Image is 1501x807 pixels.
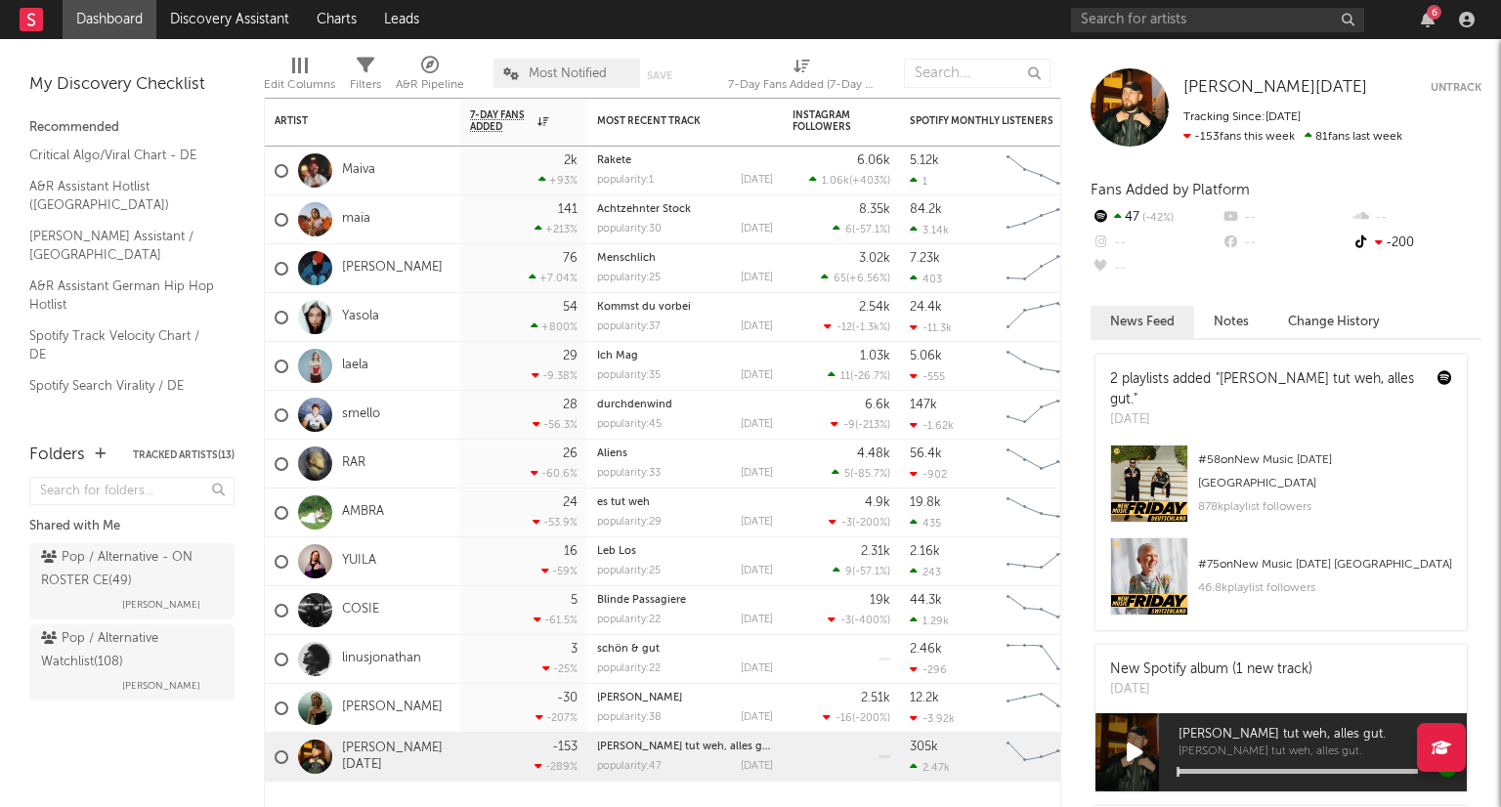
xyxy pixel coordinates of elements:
[998,440,1086,488] svg: Chart title
[741,273,773,283] div: [DATE]
[823,711,890,724] div: ( )
[910,175,927,188] div: 1
[840,616,851,626] span: -3
[597,615,661,625] div: popularity: 22
[910,741,938,753] div: 305k
[1110,372,1414,406] a: "[PERSON_NAME] tut weh, alles gut."
[836,713,852,724] span: -16
[396,73,464,97] div: A&R Pipeline
[998,586,1086,635] svg: Chart title
[741,663,773,674] div: [DATE]
[861,545,890,558] div: 2.31k
[910,419,954,432] div: -1.62k
[998,147,1086,195] svg: Chart title
[597,595,686,606] a: Blinde Passagiere
[855,322,887,333] span: -1.3k %
[29,477,235,505] input: Search for folders...
[741,468,773,479] div: [DATE]
[597,546,773,557] div: Leb Los
[840,371,850,382] span: 11
[529,67,607,80] span: Most Notified
[1221,205,1351,231] div: --
[535,760,578,773] div: -289 %
[829,516,890,529] div: ( )
[275,115,421,127] div: Artist
[860,350,890,362] div: 1.03k
[998,195,1086,244] svg: Chart title
[910,252,940,265] div: 7.23k
[350,73,381,97] div: Filters
[597,693,773,703] div: Bruno Mars
[541,565,578,577] div: -59 %
[741,175,773,186] div: [DATE]
[859,203,890,216] div: 8.35k
[852,176,887,187] span: +403 %
[998,684,1086,733] svg: Chart title
[564,545,578,558] div: 16
[597,595,773,606] div: Blinde Passagiere
[597,155,631,166] a: Rakete
[29,226,215,266] a: [PERSON_NAME] Assistant / [GEOGRAPHIC_DATA]
[904,59,1051,88] input: Search...
[597,546,636,557] a: Leb Los
[857,154,890,167] div: 6.06k
[910,468,947,481] div: -902
[910,115,1056,127] div: Spotify Monthly Listeners
[910,594,942,607] div: 44.3k
[1091,256,1221,281] div: --
[1091,306,1194,338] button: News Feed
[1198,576,1452,600] div: 46.8k playlist followers
[597,253,656,264] a: Menschlich
[532,369,578,382] div: -9.38 %
[910,663,947,676] div: -296
[597,351,773,361] div: Ich Mag
[1110,410,1423,430] div: [DATE]
[853,469,887,480] span: -85.7 %
[597,497,650,508] a: es tut weh
[741,370,773,381] div: [DATE]
[859,252,890,265] div: 3.02k
[831,418,890,431] div: ( )
[854,616,887,626] span: -400 %
[910,154,939,167] div: 5.12k
[535,223,578,235] div: +213 %
[571,594,578,607] div: 5
[597,663,661,674] div: popularity: 22
[910,203,942,216] div: 84.2k
[597,302,773,313] div: Kommst du vorbei
[1183,78,1367,98] a: [PERSON_NAME][DATE]
[533,516,578,529] div: -53.9 %
[396,49,464,106] div: A&R Pipeline
[1095,445,1467,537] a: #58onNew Music [DATE] [GEOGRAPHIC_DATA]878kplaylist followers
[741,321,773,332] div: [DATE]
[470,109,533,133] span: 7-Day Fans Added
[828,614,890,626] div: ( )
[1183,131,1295,143] span: -153 fans this week
[1183,131,1402,143] span: 81 fans last week
[910,224,949,236] div: 3.14k
[832,467,890,480] div: ( )
[910,712,955,725] div: -3.92k
[536,711,578,724] div: -207 %
[342,504,384,521] a: AMBRA
[563,252,578,265] div: 76
[597,400,773,410] div: durchdenwind
[855,225,887,235] span: -57.1 %
[531,467,578,480] div: -60.6 %
[29,444,85,467] div: Folders
[998,293,1086,342] svg: Chart title
[29,375,215,397] a: Spotify Search Virality / DE
[1421,12,1435,27] button: 6
[597,155,773,166] div: Rakete
[1268,306,1399,338] button: Change History
[350,49,381,106] div: Filters
[845,567,852,577] span: 9
[861,692,890,704] div: 2.51k
[41,546,218,593] div: Pop / Alternative - ON ROSTER CE ( 49 )
[41,627,218,674] div: Pop / Alternative Watchlist ( 108 )
[741,761,773,772] div: [DATE]
[828,369,890,382] div: ( )
[342,602,379,618] a: COSIE
[342,406,380,423] a: smello
[342,162,375,179] a: Maiva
